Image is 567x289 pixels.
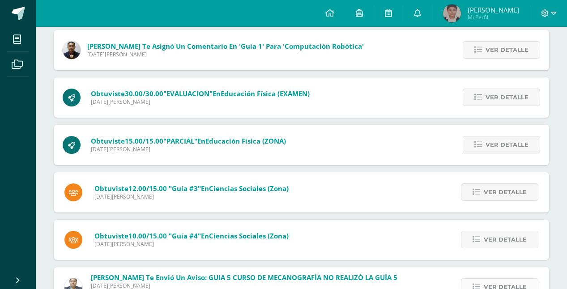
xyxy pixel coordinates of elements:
[486,89,529,106] span: Ver detalle
[128,184,167,193] span: 12.00/15.00
[169,184,201,193] span: "Guía #3"
[94,240,289,248] span: [DATE][PERSON_NAME]
[209,231,289,240] span: Ciencias Sociales (Zona)
[125,136,163,145] span: 15.00/15.00
[169,231,201,240] span: "Guía #4"
[221,89,310,98] span: Educación Física (EXAMEN)
[63,41,81,59] img: 63b025e05e2674fa2c4b68c162dd1c4e.png
[91,136,286,145] span: Obtuviste en
[94,184,289,193] span: Obtuviste en
[468,5,519,14] span: [PERSON_NAME]
[209,184,289,193] span: Ciencias Sociales (Zona)
[443,4,461,22] img: 7a069efb9e25c0888c78f72e6b421962.png
[87,51,364,58] span: [DATE][PERSON_NAME]
[125,89,163,98] span: 30.00/30.00
[163,136,197,145] span: "PARCIAL"
[468,13,519,21] span: Mi Perfil
[91,89,310,98] span: Obtuviste en
[484,184,527,200] span: Ver detalle
[486,42,529,58] span: Ver detalle
[94,193,289,200] span: [DATE][PERSON_NAME]
[205,136,286,145] span: Educación Física (ZONA)
[163,89,213,98] span: "EVALUACION"
[91,273,397,282] span: [PERSON_NAME] te envió un aviso: GUIA 5 CURSO DE MECANOGRAFÍA NO REALIZÓ LA GUÍA 5
[91,145,286,153] span: [DATE][PERSON_NAME]
[128,231,167,240] span: 10.00/15.00
[91,98,310,106] span: [DATE][PERSON_NAME]
[484,231,527,248] span: Ver detalle
[87,42,364,51] span: [PERSON_NAME] te asignó un comentario en 'Guía 1' para 'Computación Robótica'
[94,231,289,240] span: Obtuviste en
[486,136,529,153] span: Ver detalle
